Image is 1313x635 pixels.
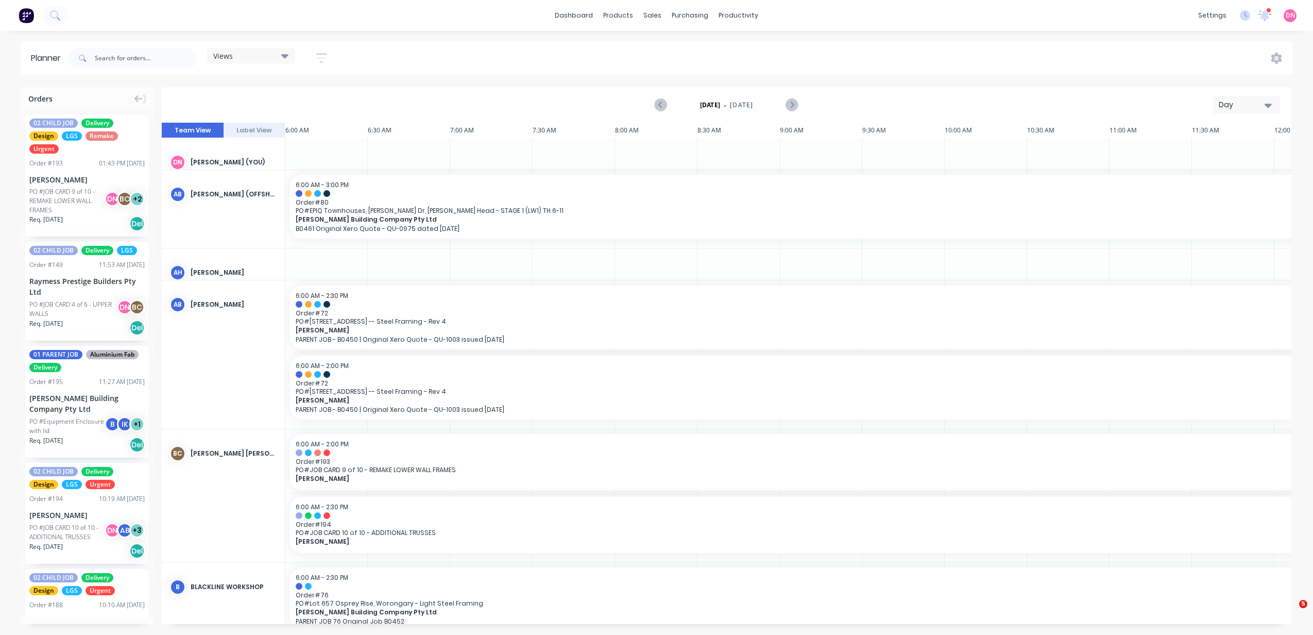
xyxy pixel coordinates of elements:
span: Req. [DATE] [29,436,63,445]
span: 6:00 AM - 2:00 PM [296,440,349,448]
span: Design [29,586,58,595]
div: 6:30 AM [368,123,450,138]
button: Label View [224,123,285,138]
div: [PERSON_NAME] Building Company Pty Ltd [29,393,145,414]
div: 6:00 AM [285,123,368,138]
div: Del [129,320,145,336]
div: [PERSON_NAME] (You) [191,158,277,167]
div: Del [129,437,145,453]
div: + 2 [129,191,145,207]
div: 10:30 AM [1027,123,1110,138]
div: 11:27 AM [DATE] [99,377,145,387]
div: PO #JOB CARD 9 of 10 - REMAKE LOWER WALL FRAMES [29,187,108,215]
div: AB [170,297,185,312]
div: [PERSON_NAME] [191,300,277,309]
div: + 3 [129,523,145,538]
button: Next page [786,98,797,111]
span: 5 [1299,600,1307,608]
span: Delivery [81,573,113,582]
div: Raymess Prestige Builders Pty Ltd [29,276,145,297]
div: DN [105,191,120,207]
div: BC [170,446,185,461]
span: Remake [86,131,118,141]
div: PO #Equipment Enclosure with lid [29,417,108,436]
div: AH [170,265,185,280]
button: Previous page [655,98,667,111]
div: purchasing [667,8,713,23]
div: [PERSON_NAME] [29,510,145,521]
span: 02 CHILD JOB [29,119,78,128]
div: Del [129,216,145,231]
div: settings [1193,8,1232,23]
span: 6:00 AM - 2:30 PM [296,291,348,300]
span: Delivery [81,246,113,255]
span: Aluminium Fab [86,350,139,359]
span: 02 CHILD JOB [29,573,78,582]
span: Orders [28,93,53,104]
span: Delivery [81,119,113,128]
div: productivity [713,8,763,23]
div: BLACKLINE WORKSHOP [191,582,277,592]
span: Urgent [86,586,115,595]
div: PO #JOB CARD 4 of 6 - UPPER WALLS [29,300,120,319]
span: Req. [DATE] [29,215,63,224]
span: Req. [DATE] [29,542,63,552]
div: 10:00 AM [945,123,1027,138]
div: 8:30 AM [697,123,780,138]
span: 6:00 AM - 2:30 PM [296,503,348,511]
div: 7:00 AM [450,123,533,138]
div: DN [170,155,185,170]
span: Urgent [29,144,59,154]
div: PO #JOB CARD 10 of 10 - ADDITIONAL TRUSSES [29,523,108,542]
strong: [DATE] [700,101,721,110]
div: [PERSON_NAME] [29,174,145,185]
div: 8:00 AM [615,123,697,138]
div: 9:30 AM [862,123,945,138]
div: sales [638,8,667,23]
div: Order # 194 [29,494,63,504]
div: AB [117,523,132,538]
span: 6:00 AM - 3:00 PM [296,180,349,189]
span: LGS [62,586,82,595]
img: Factory [19,8,34,23]
span: Delivery [29,363,61,372]
span: 6:00 AM - 2:00 PM [296,361,349,370]
a: dashboard [550,8,598,23]
div: Order # 188 [29,600,63,610]
div: [PERSON_NAME] [29,616,145,627]
div: BC [117,191,132,207]
span: LGS [62,131,82,141]
div: 10:19 AM [DATE] [99,494,145,504]
div: DN [105,523,120,538]
div: BC [129,299,145,315]
span: Design [29,480,58,489]
span: Req. [DATE] [29,319,63,328]
div: 11:30 AM [1192,123,1274,138]
div: [PERSON_NAME] [191,268,277,277]
div: DN [117,299,132,315]
span: [DATE] [730,101,753,110]
span: LGS [62,480,82,489]
button: Day [1213,96,1280,114]
div: + 1 [129,416,145,432]
span: Views [213,51,233,61]
span: DN [1286,11,1295,20]
span: 6:00 AM - 2:30 PM [296,573,348,582]
div: Planner [31,52,66,64]
div: 7:30 AM [533,123,615,138]
span: Delivery [81,467,113,476]
iframe: Intercom live chat [1278,600,1303,625]
button: Team View [162,123,224,138]
div: 11:00 AM [1110,123,1192,138]
span: Urgent [86,480,115,489]
span: 02 CHILD JOB [29,246,78,255]
span: 02 CHILD JOB [29,467,78,476]
div: 10:10 AM [DATE] [99,600,145,610]
div: Order # 149 [29,260,63,270]
div: Del [129,543,145,559]
div: 9:00 AM [780,123,862,138]
div: Order # 195 [29,377,63,387]
div: 01:43 PM [DATE] [99,159,145,168]
div: AB [170,187,185,202]
div: Day [1219,99,1266,110]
